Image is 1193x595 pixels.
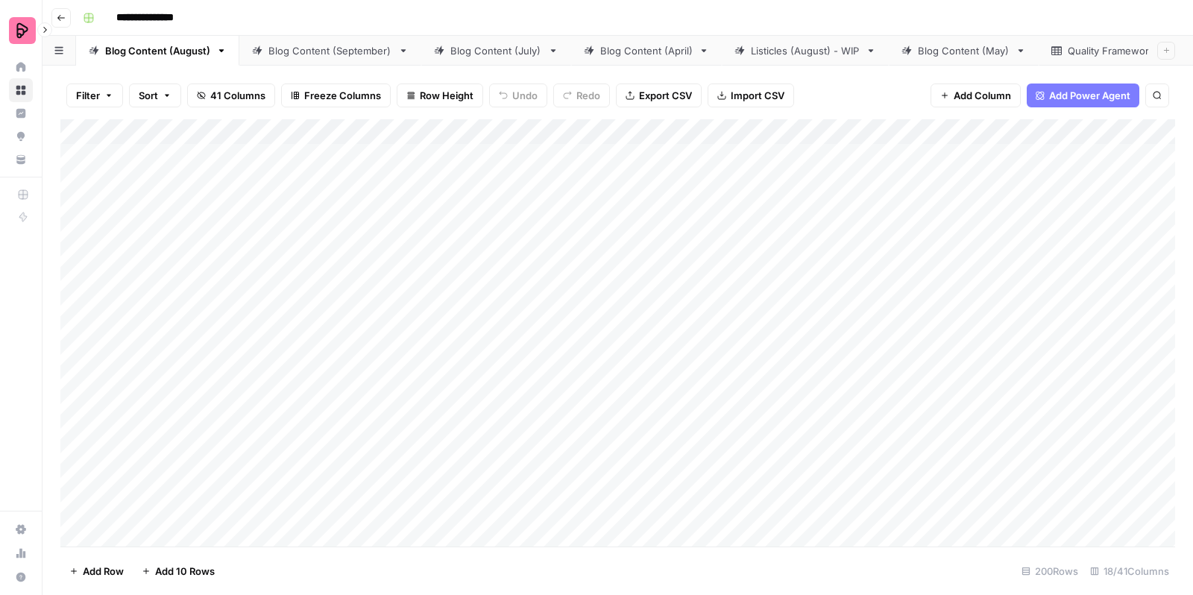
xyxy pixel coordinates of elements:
div: Blog Content (July) [450,43,542,58]
div: Blog Content (September) [268,43,392,58]
a: Usage [9,541,33,565]
div: Blog Content (August) [105,43,210,58]
span: Export CSV [639,88,692,103]
a: Blog Content (September) [239,36,421,66]
span: 41 Columns [210,88,265,103]
button: Add Power Agent [1027,84,1139,107]
button: Add Column [931,84,1021,107]
button: Add 10 Rows [133,559,224,583]
a: Your Data [9,148,33,171]
a: Blog Content (May) [889,36,1039,66]
a: Browse [9,78,33,102]
span: Filter [76,88,100,103]
div: Listicles (August) - WIP [751,43,860,58]
a: Opportunities [9,125,33,148]
button: Freeze Columns [281,84,391,107]
button: Sort [129,84,181,107]
img: Preply Logo [9,17,36,44]
button: Export CSV [616,84,702,107]
span: Add Row [83,564,124,579]
span: Add Power Agent [1049,88,1130,103]
button: 41 Columns [187,84,275,107]
span: Row Height [420,88,473,103]
span: Freeze Columns [304,88,381,103]
button: Import CSV [708,84,794,107]
div: Blog Content (April) [600,43,693,58]
span: Add Column [954,88,1011,103]
a: Home [9,55,33,79]
a: Blog Content (July) [421,36,571,66]
span: Undo [512,88,538,103]
a: Blog Content (April) [571,36,722,66]
span: Sort [139,88,158,103]
button: Workspace: Preply [9,12,33,49]
button: Redo [553,84,610,107]
a: Quality Framework [1039,36,1185,66]
button: Undo [489,84,547,107]
button: Help + Support [9,565,33,589]
div: Blog Content (May) [918,43,1010,58]
a: Blog Content (August) [76,36,239,66]
div: 18/41 Columns [1084,559,1175,583]
span: Import CSV [731,88,784,103]
div: 200 Rows [1016,559,1084,583]
span: Add 10 Rows [155,564,215,579]
button: Filter [66,84,123,107]
a: Settings [9,517,33,541]
span: Redo [576,88,600,103]
a: Listicles (August) - WIP [722,36,889,66]
a: Insights [9,101,33,125]
button: Row Height [397,84,483,107]
button: Add Row [60,559,133,583]
div: Quality Framework [1068,43,1156,58]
